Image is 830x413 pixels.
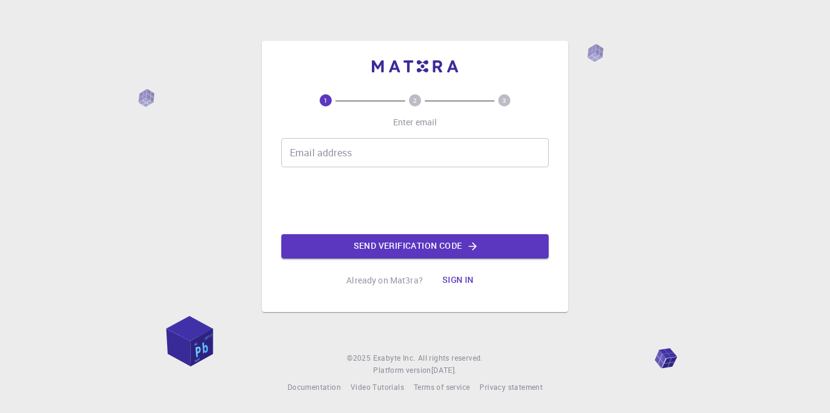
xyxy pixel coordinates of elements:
[418,352,483,364] span: All rights reserved.
[373,353,416,363] span: Exabyte Inc.
[393,116,437,128] p: Enter email
[479,381,543,394] a: Privacy statement
[347,352,372,364] span: © 2025
[324,96,328,105] text: 1
[281,234,549,259] button: Send verification code
[373,364,431,377] span: Platform version
[351,381,404,394] a: Video Tutorials
[414,381,470,394] a: Terms of service
[431,365,457,375] span: [DATE] .
[479,382,543,392] span: Privacy statement
[431,364,457,377] a: [DATE].
[346,274,423,286] p: Already on Mat3ra?
[433,268,484,293] button: Sign in
[414,382,470,392] span: Terms of service
[287,381,341,394] a: Documentation
[323,177,507,224] iframe: reCAPTCHA
[373,352,416,364] a: Exabyte Inc.
[413,96,417,105] text: 2
[351,382,404,392] span: Video Tutorials
[502,96,506,105] text: 3
[287,382,341,392] span: Documentation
